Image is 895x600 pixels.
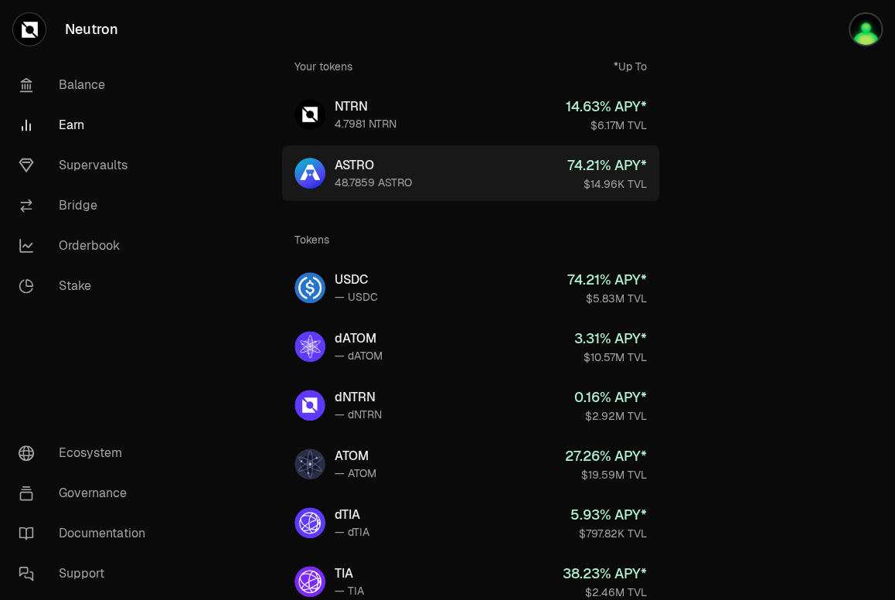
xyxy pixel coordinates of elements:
div: — dNTRN [335,407,382,422]
img: ATOM [294,448,325,479]
img: NTRN [294,99,325,130]
a: Supervaults [6,145,167,186]
div: 5.93 % APY* [570,504,647,526]
a: Stake [6,266,167,306]
div: — USDC [335,289,378,305]
a: dNTRNdNTRN— dNTRN0.16% APY*$2.92M TVL [282,377,659,433]
div: Your tokens [294,59,352,74]
div: NTRN [335,97,396,116]
a: Orderbook [6,226,167,266]
img: ASTRO [294,158,325,189]
img: dTIA [294,507,325,538]
div: $797.82K TVL [570,526,647,541]
div: $2.92M TVL [574,408,647,424]
div: dATOM [335,329,383,348]
div: $5.83M TVL [567,291,647,306]
a: Ecosystem [6,433,167,473]
img: dATOM [294,331,325,362]
a: Earn [6,105,167,145]
img: USDC [294,272,325,303]
a: Governance [6,473,167,513]
img: TIA [294,566,325,597]
div: 74.21 % APY* [567,155,647,176]
a: ASTROASTRO48.7859 ASTRO74.21% APY*$14.96K TVL [282,145,659,201]
div: 27.26 % APY* [565,445,647,467]
div: 48.7859 ASTRO [335,175,412,190]
div: 38.23 % APY* [563,563,647,585]
div: *Up To [614,59,647,74]
div: USDC [335,271,378,289]
div: ATOM [335,447,376,465]
div: $2.46M TVL [563,585,647,600]
div: dTIA [335,506,369,524]
div: — ATOM [335,465,376,481]
div: 14.63 % APY* [566,96,647,118]
div: — dATOM [335,348,383,363]
div: $6.17M TVL [566,118,647,133]
img: Bariel4all [849,12,883,46]
a: USDCUSDC— USDC74.21% APY*$5.83M TVL [282,260,659,315]
div: 0.16 % APY* [574,387,647,408]
div: 74.21 % APY* [567,269,647,291]
div: — TIA [335,583,364,598]
div: 4.7981 NTRN [335,116,396,131]
a: dTIAdTIA— dTIA5.93% APY*$797.82K TVL [282,495,659,551]
div: Tokens [294,232,329,247]
div: $19.59M TVL [565,467,647,482]
div: 3.31 % APY* [574,328,647,349]
a: NTRNNTRN4.7981 NTRN14.63% APY*$6.17M TVL [282,87,659,142]
a: Balance [6,65,167,105]
a: Bridge [6,186,167,226]
a: ATOMATOM— ATOM27.26% APY*$19.59M TVL [282,436,659,492]
div: TIA [335,564,364,583]
img: dNTRN [294,390,325,421]
a: Documentation [6,513,167,554]
div: $10.57M TVL [574,349,647,365]
div: dNTRN [335,388,382,407]
div: $14.96K TVL [567,176,647,192]
a: dATOMdATOM— dATOM3.31% APY*$10.57M TVL [282,319,659,374]
div: ASTRO [335,156,412,175]
div: — dTIA [335,524,369,540]
a: Support [6,554,167,594]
